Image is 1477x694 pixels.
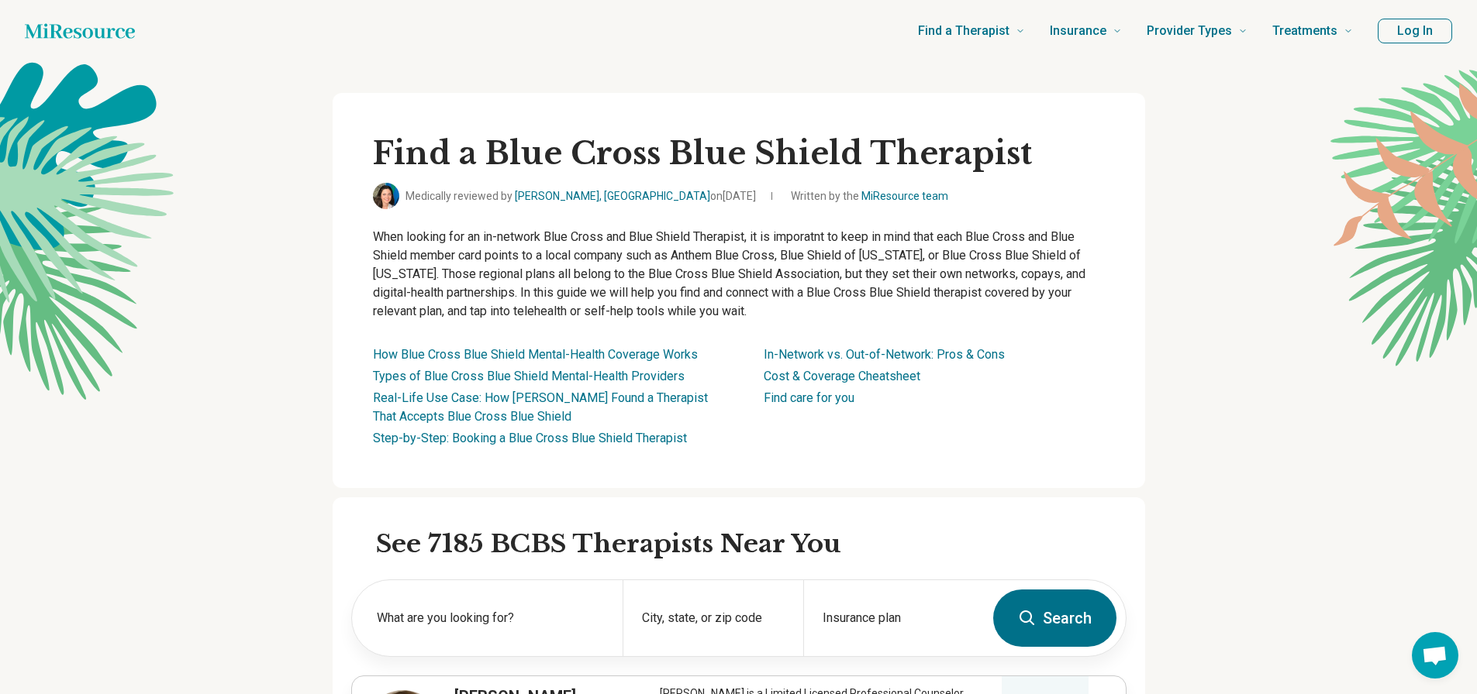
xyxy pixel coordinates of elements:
span: Insurance [1050,20,1106,42]
a: Home page [25,15,135,46]
h2: See 7185 BCBS Therapists Near You [376,528,1127,561]
a: MiResource team [861,190,948,202]
a: Real-Life Use Case: How [PERSON_NAME] Found a Therapist That Accepts Blue Cross Blue Shield [373,390,708,424]
p: When looking for an in-network Blue Cross and Blue Shield Therapist, it is imporatnt to keep in m... [373,228,1105,321]
a: Types of Blue Cross Blue Shield Mental-Health Providers [373,369,685,383]
a: In-Network vs. Out-of-Network: Pros & Cons [764,347,1005,362]
span: Provider Types [1147,20,1232,42]
button: Log In [1378,19,1452,43]
label: What are you looking for? [377,609,604,627]
div: Open chat [1412,632,1458,679]
span: Find a Therapist [918,20,1009,42]
a: How Blue Cross Blue Shield Mental-Health Coverage Works [373,347,698,362]
a: Step-by-Step: Booking a Blue Cross Blue Shield Therapist [373,431,687,445]
button: Search [993,589,1116,647]
h1: Find a Blue Cross Blue Shield Therapist [373,133,1105,173]
a: [PERSON_NAME], [GEOGRAPHIC_DATA] [515,190,710,202]
span: Treatments [1272,20,1337,42]
a: Cost & Coverage Cheatsheet [764,369,920,383]
span: Written by the [791,188,948,204]
span: on [DATE] [710,190,756,202]
a: Find care for you [764,390,854,405]
span: Medically reviewed by [405,188,756,204]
